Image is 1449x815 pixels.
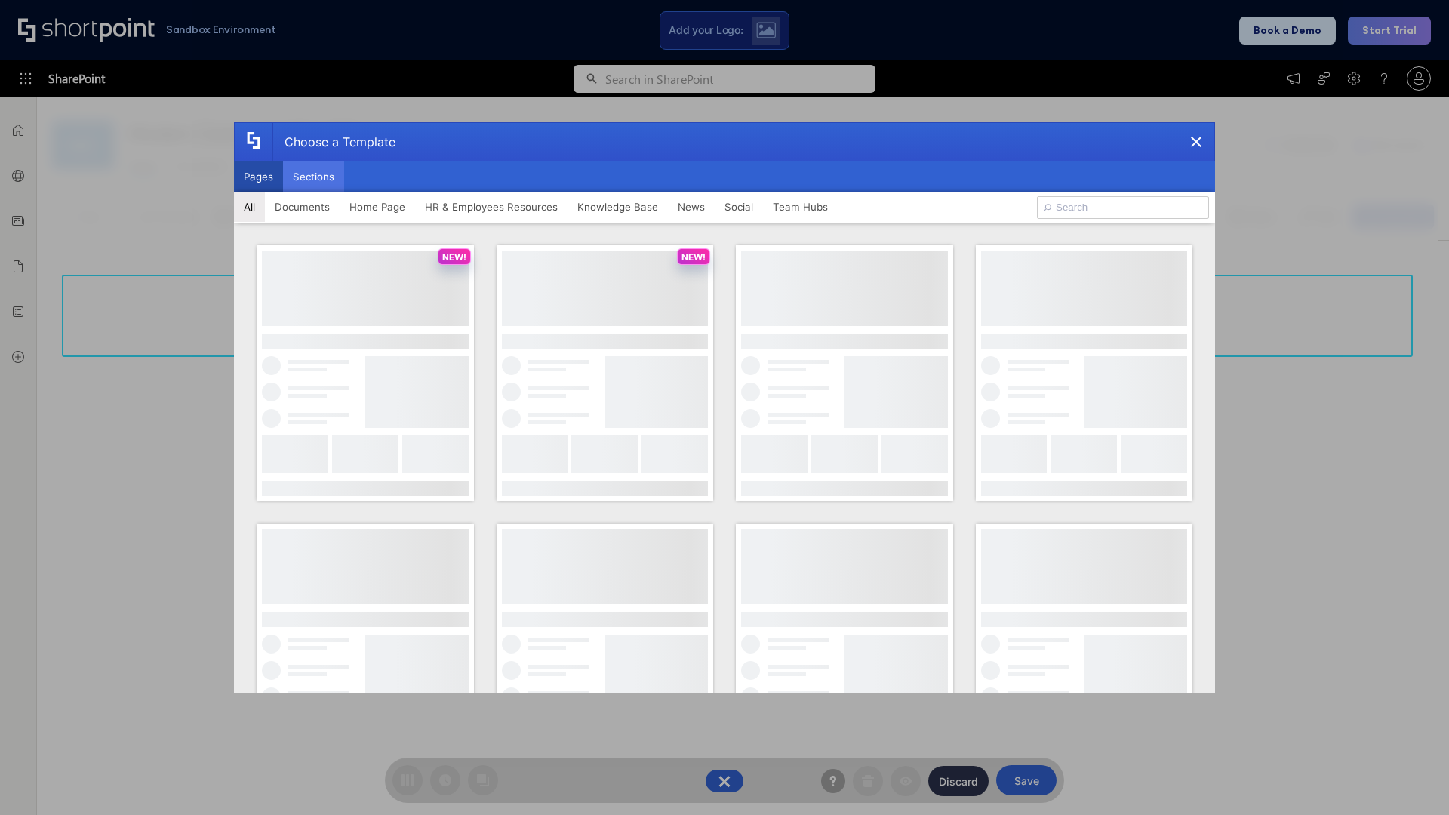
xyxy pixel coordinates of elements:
button: HR & Employees Resources [415,192,568,222]
div: Choose a Template [272,123,395,161]
iframe: Chat Widget [1374,743,1449,815]
button: News [668,192,715,222]
button: Documents [265,192,340,222]
button: Home Page [340,192,415,222]
p: NEW! [442,251,466,263]
button: Pages [234,161,283,192]
div: template selector [234,122,1215,693]
button: All [234,192,265,222]
input: Search [1037,196,1209,219]
button: Team Hubs [763,192,838,222]
p: NEW! [681,251,706,263]
button: Knowledge Base [568,192,668,222]
button: Social [715,192,763,222]
button: Sections [283,161,344,192]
